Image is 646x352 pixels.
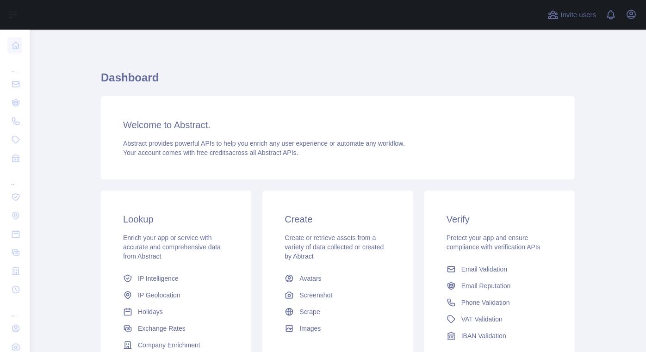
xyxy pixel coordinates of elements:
a: IBAN Validation [443,327,556,344]
a: Images [281,320,394,337]
span: IP Intelligence [138,274,179,283]
h1: Dashboard [101,70,575,93]
h3: Create [285,213,391,226]
div: ... [7,56,22,74]
span: IBAN Validation [461,331,506,340]
a: Avatars [281,270,394,287]
span: Exchange Rates [138,324,186,333]
a: Exchange Rates [119,320,233,337]
a: VAT Validation [443,311,556,327]
h3: Welcome to Abstract. [123,118,553,131]
a: Email Reputation [443,278,556,294]
a: Scrape [281,303,394,320]
a: IP Intelligence [119,270,233,287]
span: Abstract provides powerful APIs to help you enrich any user experience or automate any workflow. [123,140,405,147]
span: Create or retrieve assets from a variety of data collected or created by Abtract [285,234,384,260]
span: Company Enrichment [138,340,200,350]
button: Invite users [546,7,598,22]
span: free credits [197,149,229,156]
span: IP Geolocation [138,290,180,300]
span: Your account comes with across all Abstract APIs. [123,149,298,156]
div: ... [7,300,22,318]
span: Invite users [560,10,596,20]
span: Enrich your app or service with accurate and comprehensive data from Abstract [123,234,221,260]
span: Scrape [299,307,320,316]
a: Holidays [119,303,233,320]
span: VAT Validation [461,315,503,324]
a: Screenshot [281,287,394,303]
a: Phone Validation [443,294,556,311]
a: IP Geolocation [119,287,233,303]
span: Email Reputation [461,281,511,290]
div: ... [7,168,22,187]
span: Images [299,324,321,333]
span: Phone Validation [461,298,510,307]
span: Protect your app and ensure compliance with verification APIs [447,234,540,251]
span: Email Validation [461,265,507,274]
a: Email Validation [443,261,556,278]
h3: Lookup [123,213,229,226]
span: Screenshot [299,290,332,300]
span: Avatars [299,274,321,283]
span: Holidays [138,307,163,316]
h3: Verify [447,213,553,226]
